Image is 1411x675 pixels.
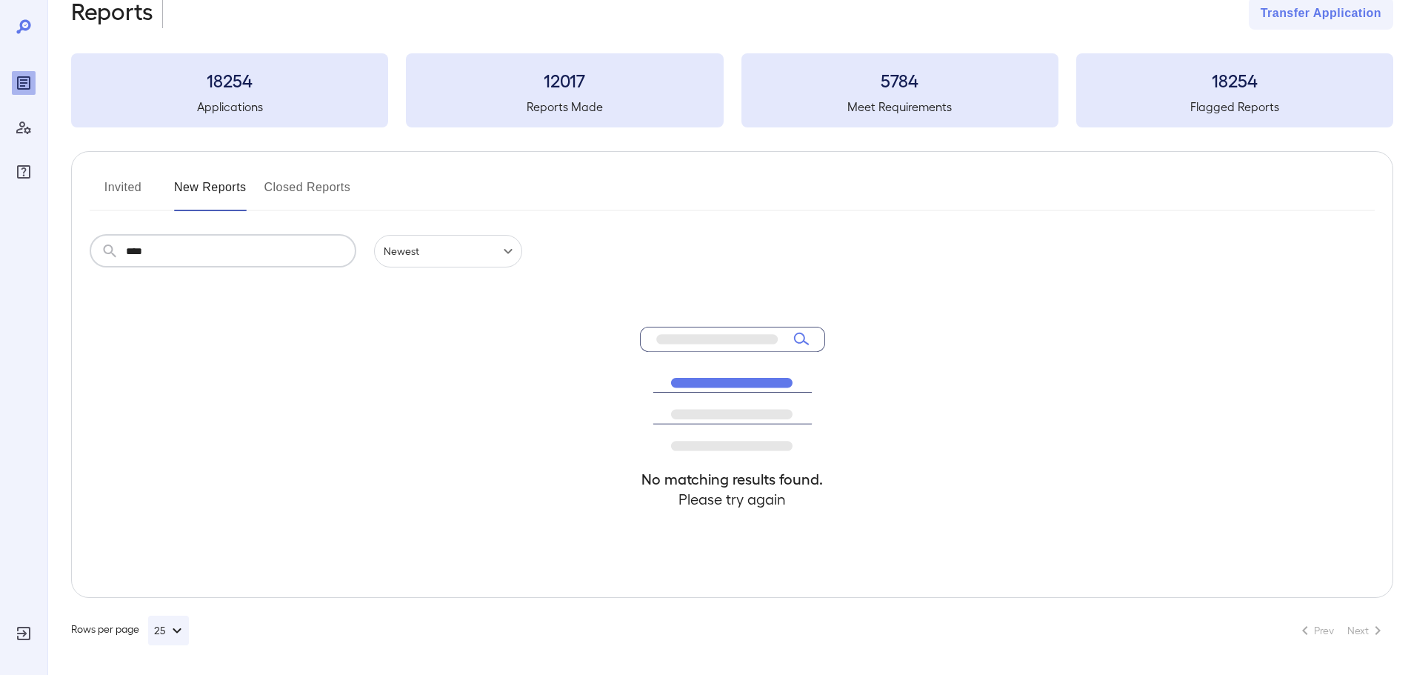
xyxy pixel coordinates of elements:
button: New Reports [174,176,247,211]
h3: 5784 [741,68,1058,92]
h5: Applications [71,98,388,116]
div: Rows per page [71,616,189,645]
div: FAQ [12,160,36,184]
h3: 18254 [1076,68,1393,92]
h5: Flagged Reports [1076,98,1393,116]
h5: Meet Requirements [741,98,1058,116]
h4: No matching results found. [640,469,825,489]
div: Newest [374,235,522,267]
div: Manage Users [12,116,36,139]
button: Invited [90,176,156,211]
h3: 12017 [406,68,723,92]
h5: Reports Made [406,98,723,116]
nav: pagination navigation [1290,619,1393,642]
h3: 18254 [71,68,388,92]
div: Reports [12,71,36,95]
div: Log Out [12,622,36,645]
h4: Please try again [640,489,825,509]
summary: 18254Applications12017Reports Made5784Meet Requirements18254Flagged Reports [71,53,1393,127]
button: Closed Reports [264,176,351,211]
button: 25 [148,616,189,645]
